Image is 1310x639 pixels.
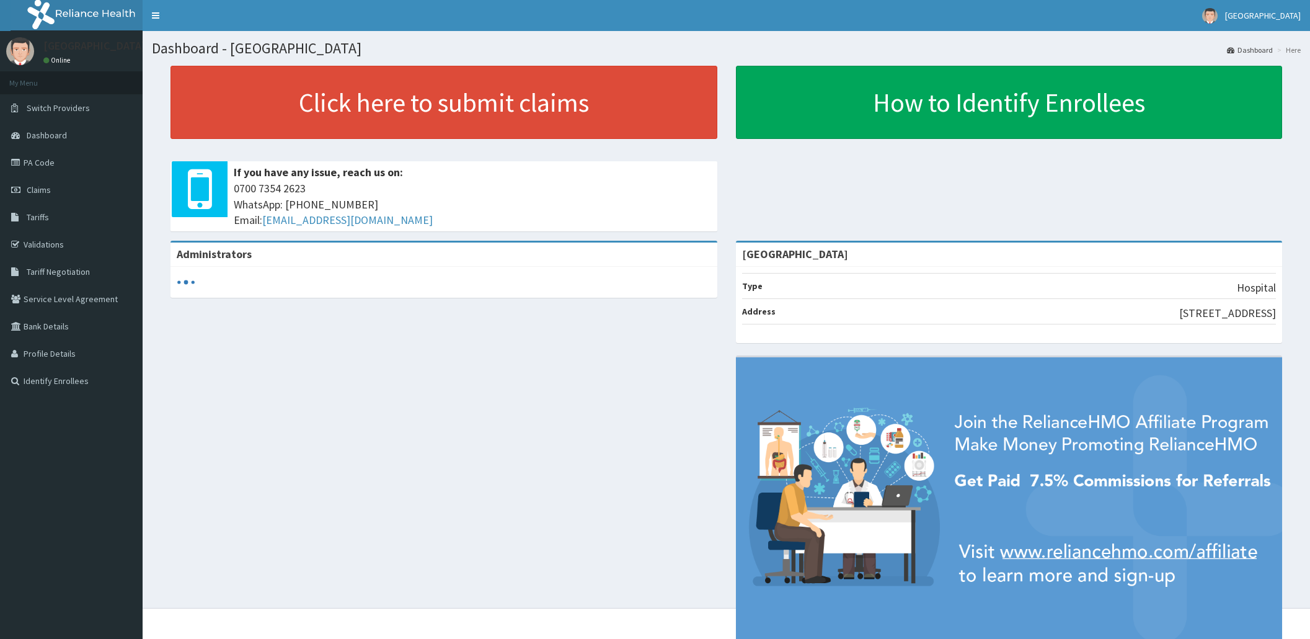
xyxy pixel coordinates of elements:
span: Tariffs [27,212,49,223]
a: How to Identify Enrollees [736,66,1283,139]
span: Tariff Negotiation [27,266,90,277]
a: Dashboard [1227,45,1273,55]
a: [EMAIL_ADDRESS][DOMAIN_NAME] [262,213,433,227]
p: [STREET_ADDRESS] [1179,305,1276,321]
b: Administrators [177,247,252,261]
a: Online [43,56,73,65]
span: [GEOGRAPHIC_DATA] [1225,10,1301,21]
b: Address [742,306,776,317]
img: User Image [1202,8,1218,24]
img: User Image [6,37,34,65]
p: [GEOGRAPHIC_DATA] [43,40,146,51]
span: Switch Providers [27,102,90,114]
h1: Dashboard - [GEOGRAPHIC_DATA] [152,40,1301,56]
svg: audio-loading [177,273,195,292]
strong: [GEOGRAPHIC_DATA] [742,247,848,261]
b: Type [742,280,763,292]
a: Click here to submit claims [170,66,717,139]
li: Here [1274,45,1301,55]
span: Claims [27,184,51,195]
p: Hospital [1237,280,1276,296]
span: Dashboard [27,130,67,141]
span: 0700 7354 2623 WhatsApp: [PHONE_NUMBER] Email: [234,181,711,228]
b: If you have any issue, reach us on: [234,165,403,179]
